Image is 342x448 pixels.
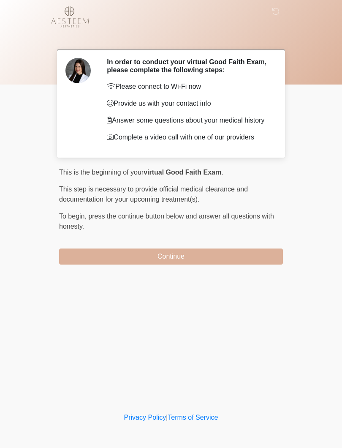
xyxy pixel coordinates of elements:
p: Answer some questions about your medical history [107,115,270,126]
strong: virtual Good Faith Exam [144,169,221,176]
h1: ‎ ‎ [53,30,289,46]
p: Provide us with your contact info [107,98,270,109]
a: Terms of Service [168,414,218,421]
span: To begin, [59,213,88,220]
a: | [166,414,168,421]
img: Aesteem Aesthetics Logo [51,6,89,27]
span: This step is necessary to provide official medical clearance and documentation for your upcoming ... [59,186,248,203]
p: Please connect to Wi-Fi now [107,82,270,92]
button: Continue [59,249,283,265]
img: Agent Avatar [65,58,91,83]
h2: In order to conduct your virtual Good Faith Exam, please complete the following steps: [107,58,270,74]
span: press the continue button below and answer all questions with honesty. [59,213,274,230]
p: Complete a video call with one of our providers [107,132,270,142]
a: Privacy Policy [124,414,166,421]
span: . [221,169,223,176]
span: This is the beginning of your [59,169,144,176]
